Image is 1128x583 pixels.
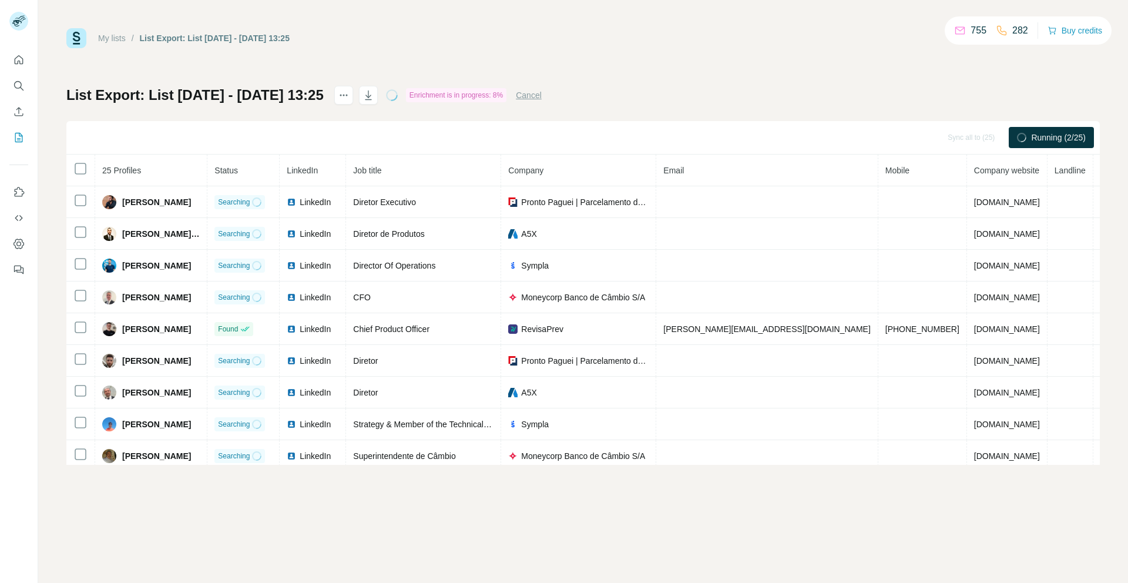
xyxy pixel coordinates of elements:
span: [PERSON_NAME] [122,196,191,208]
img: LinkedIn logo [287,229,296,239]
span: Job title [353,166,381,175]
span: LinkedIn [300,260,331,272]
button: My lists [9,127,28,148]
span: Searching [218,229,250,239]
span: Mobile [885,166,909,175]
span: [DOMAIN_NAME] [974,324,1040,334]
span: LinkedIn [300,228,331,240]
img: company-logo [508,451,518,461]
span: [PERSON_NAME][EMAIL_ADDRESS][DOMAIN_NAME] [663,324,870,334]
button: Use Surfe on LinkedIn [9,182,28,203]
span: LinkedIn [300,291,331,303]
img: Surfe Logo [66,28,86,48]
button: Dashboard [9,233,28,254]
span: [PERSON_NAME] [122,355,191,367]
span: [PERSON_NAME] [122,418,191,430]
span: [PERSON_NAME] [122,387,191,398]
span: [DOMAIN_NAME] [974,229,1040,239]
img: Avatar [102,386,116,400]
img: Avatar [102,290,116,304]
img: LinkedIn logo [287,293,296,302]
span: LinkedIn [300,450,331,462]
p: 755 [971,24,986,38]
img: LinkedIn logo [287,197,296,207]
img: company-logo [508,261,518,270]
span: [PHONE_NUMBER] [885,324,959,334]
span: Moneycorp Banco de Câmbio S/A [521,450,645,462]
span: Diretor [353,388,378,397]
span: [PERSON_NAME], CGA [122,228,200,240]
button: Buy credits [1048,22,1102,39]
span: Email [663,166,684,175]
span: [PERSON_NAME] [122,323,191,335]
img: company-logo [508,420,518,429]
span: LinkedIn [300,355,331,367]
span: Pronto Paguei | Parcelamento de Multas e Débitos com o Detran [521,196,649,208]
span: Status [214,166,238,175]
button: Quick start [9,49,28,71]
span: Running (2/25) [1031,132,1086,143]
img: company-logo [508,229,518,239]
span: Company [508,166,543,175]
h1: List Export: List [DATE] - [DATE] 13:25 [66,86,324,105]
img: Avatar [102,227,116,241]
span: Diretor [353,356,378,366]
button: Enrich CSV [9,101,28,122]
span: [DOMAIN_NAME] [974,261,1040,270]
span: 25 Profiles [102,166,141,175]
span: [PERSON_NAME] [122,260,191,272]
img: company-logo [508,293,518,302]
button: actions [334,86,353,105]
span: CFO [353,293,371,302]
span: Searching [218,387,250,398]
span: Diretor de Produtos [353,229,424,239]
img: Avatar [102,449,116,463]
li: / [132,32,134,44]
span: [DOMAIN_NAME] [974,293,1040,302]
img: Avatar [102,322,116,336]
span: [DOMAIN_NAME] [974,451,1040,461]
button: Use Surfe API [9,207,28,229]
img: Avatar [102,354,116,368]
span: Strategy & Member of the Technical Staff [353,420,502,429]
span: LinkedIn [300,387,331,398]
span: Sympla [521,418,549,430]
span: [DOMAIN_NAME] [974,388,1040,397]
a: My lists [98,33,126,43]
span: LinkedIn [287,166,318,175]
span: [PERSON_NAME] [122,450,191,462]
img: LinkedIn logo [287,324,296,334]
span: Sympla [521,260,549,272]
span: [DOMAIN_NAME] [974,356,1040,366]
span: A5X [521,387,536,398]
div: List Export: List [DATE] - [DATE] 13:25 [140,32,290,44]
span: RevisaPrev [521,323,563,335]
button: Cancel [516,89,542,101]
img: Avatar [102,417,116,431]
p: 282 [1012,24,1028,38]
span: [PERSON_NAME] [122,291,191,303]
span: [DOMAIN_NAME] [974,197,1040,207]
span: Searching [218,356,250,366]
img: company-logo [508,388,518,397]
span: A5X [521,228,536,240]
span: Superintendente de Câmbio [353,451,455,461]
div: Enrichment is in progress: 8% [406,88,506,102]
button: Search [9,75,28,96]
img: company-logo [508,356,518,366]
span: Searching [218,451,250,461]
span: [DOMAIN_NAME] [974,420,1040,429]
span: LinkedIn [300,418,331,430]
button: Feedback [9,259,28,280]
span: LinkedIn [300,196,331,208]
img: LinkedIn logo [287,388,296,397]
img: company-logo [508,324,518,334]
span: Director Of Operations [353,261,435,270]
span: Searching [218,292,250,303]
img: LinkedIn logo [287,356,296,366]
img: LinkedIn logo [287,451,296,461]
span: Found [218,324,238,334]
span: Diretor Executivo [353,197,416,207]
span: LinkedIn [300,323,331,335]
span: Searching [218,419,250,430]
